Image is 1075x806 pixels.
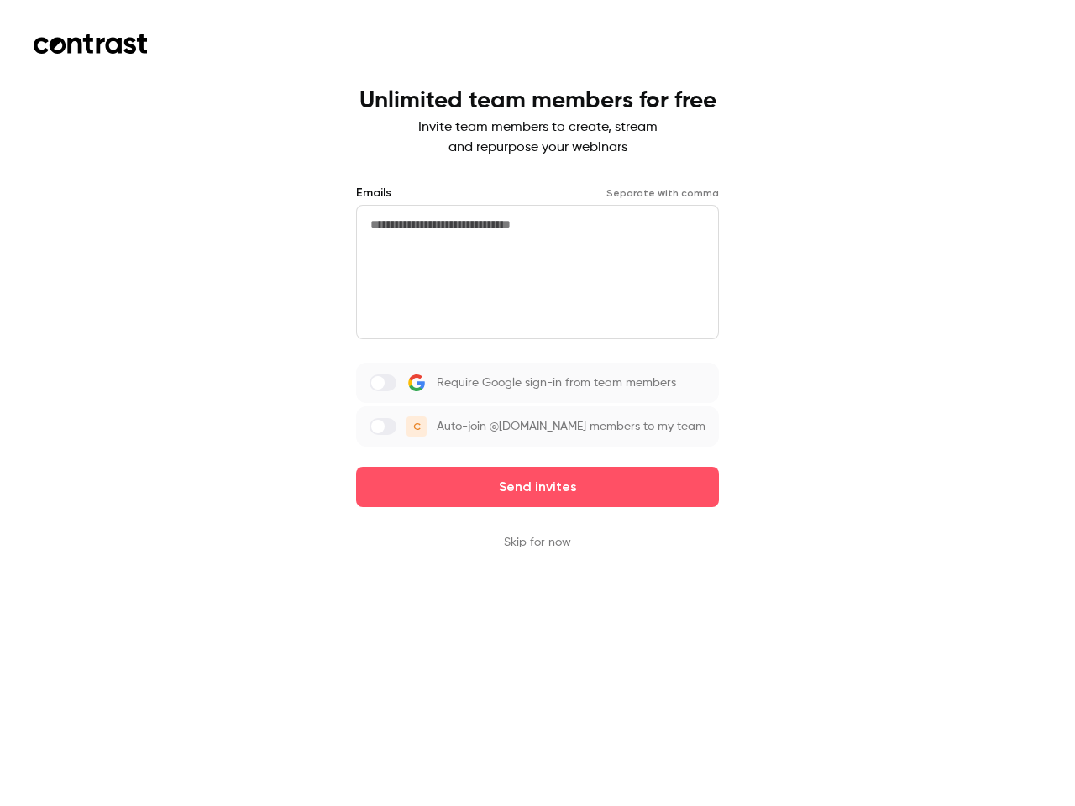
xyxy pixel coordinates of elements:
label: Emails [356,185,391,201]
p: Separate with comma [606,186,719,200]
button: Skip for now [504,534,571,551]
p: Invite team members to create, stream and repurpose your webinars [359,118,716,158]
label: Require Google sign-in from team members [356,363,719,403]
h1: Unlimited team members for free [359,87,716,114]
button: Send invites [356,467,719,507]
span: C [413,419,421,434]
label: Auto-join @[DOMAIN_NAME] members to my team [356,406,719,447]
